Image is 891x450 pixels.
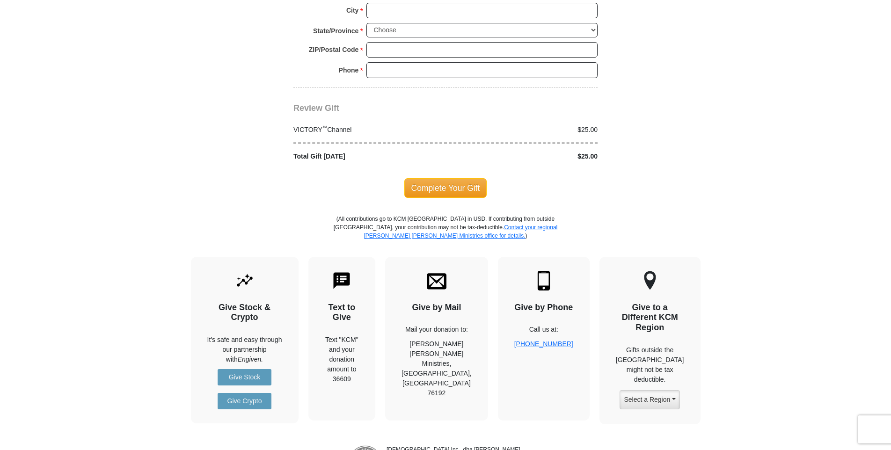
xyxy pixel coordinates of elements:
a: [PHONE_NUMBER] [514,340,573,348]
i: Engiven. [238,356,263,363]
h4: Give Stock & Crypto [207,303,282,323]
div: $25.00 [445,125,603,135]
span: Complete Your Gift [404,178,487,198]
a: Give Crypto [218,393,271,409]
img: give-by-stock.svg [235,271,255,290]
h4: Give by Phone [514,303,573,313]
div: $25.00 [445,152,603,161]
span: Review Gift [293,103,339,113]
strong: Phone [339,64,359,77]
p: Gifts outside the [GEOGRAPHIC_DATA] might not be tax deductible. [616,345,684,385]
h4: Give to a Different KCM Region [616,303,684,333]
img: mobile.svg [534,271,554,290]
a: Give Stock [218,369,271,385]
img: text-to-give.svg [332,271,351,290]
img: envelope.svg [427,271,446,290]
p: Call us at: [514,325,573,334]
strong: City [346,4,358,17]
button: Select a Region [620,390,679,409]
p: It's safe and easy through our partnership with [207,335,282,364]
a: Contact your regional [PERSON_NAME] [PERSON_NAME] Ministries office for details. [364,224,557,239]
strong: ZIP/Postal Code [309,43,359,56]
p: Mail your donation to: [402,325,472,334]
div: Total Gift [DATE] [289,152,446,161]
p: [PERSON_NAME] [PERSON_NAME] Ministries, [GEOGRAPHIC_DATA], [GEOGRAPHIC_DATA] 76192 [402,339,472,398]
p: (All contributions go to KCM [GEOGRAPHIC_DATA] in USD. If contributing from outside [GEOGRAPHIC_D... [333,215,558,257]
sup: ™ [322,124,328,130]
h4: Text to Give [325,303,359,323]
h4: Give by Mail [402,303,472,313]
strong: State/Province [313,24,358,37]
div: VICTORY Channel [289,125,446,135]
div: Text "KCM" and your donation amount to 36609 [325,335,359,384]
img: other-region [643,271,657,290]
